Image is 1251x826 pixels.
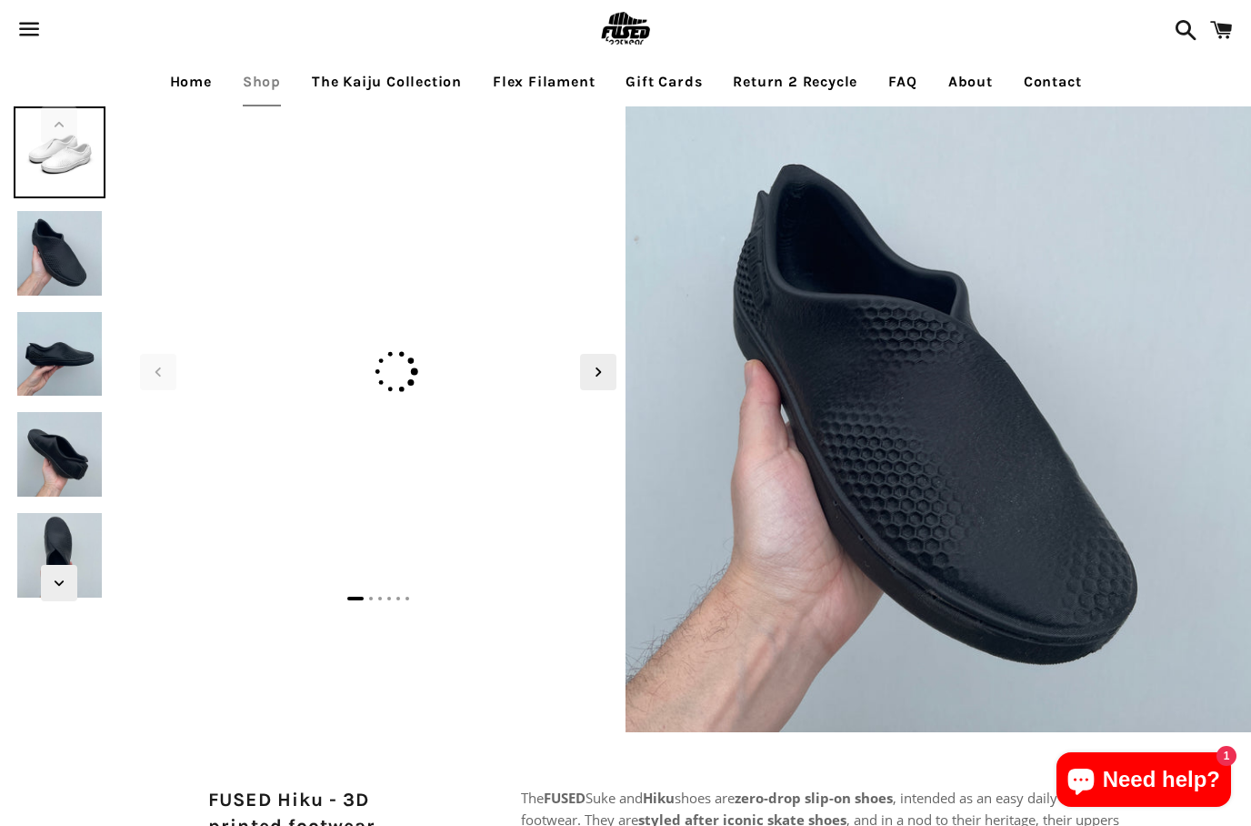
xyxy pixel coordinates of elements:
a: About [935,59,1006,105]
a: Flex Filament [479,59,608,105]
a: Contact [1010,59,1096,105]
div: Next slide [580,354,616,390]
a: Return 2 Recycle [719,59,871,105]
img: [3D printed Shoes] - lightweight custom 3dprinted shoes sneakers sandals fused footwear [14,408,105,500]
span: Go to slide 6 [405,597,409,600]
span: Go to slide 2 [369,597,373,600]
img: [3D printed Shoes] - lightweight custom 3dprinted shoes sneakers sandals fused footwear [14,509,105,601]
strong: zero-drop slip-on shoes [735,789,893,807]
a: The Kaiju Collection [298,59,475,105]
a: FAQ [875,59,930,105]
div: Previous slide [140,354,176,390]
inbox-online-store-chat: Shopify online store chat [1051,752,1236,811]
img: [3D printed Shoes] - lightweight custom 3dprinted shoes sneakers sandals fused footwear [14,308,105,400]
a: Gift Cards [612,59,716,105]
img: [3D printed Shoes] - lightweight custom 3dprinted shoes sneakers sandals fused footwear [625,106,1251,732]
span: Go to slide 5 [396,597,400,600]
span: Go to slide 1 [347,597,364,600]
a: Shop [229,59,295,105]
img: [3D printed Shoes] - lightweight custom 3dprinted shoes sneakers sandals fused footwear [14,106,105,198]
img: [3D printed Shoes] - lightweight custom 3dprinted shoes sneakers sandals fused footwear [131,116,625,123]
strong: FUSED [544,789,585,807]
strong: Hiku [643,789,675,807]
a: Home [156,59,225,105]
span: Go to slide 3 [378,597,382,600]
img: [3D printed Shoes] - lightweight custom 3dprinted shoes sneakers sandals fused footwear [14,207,105,299]
span: Go to slide 4 [387,597,391,600]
